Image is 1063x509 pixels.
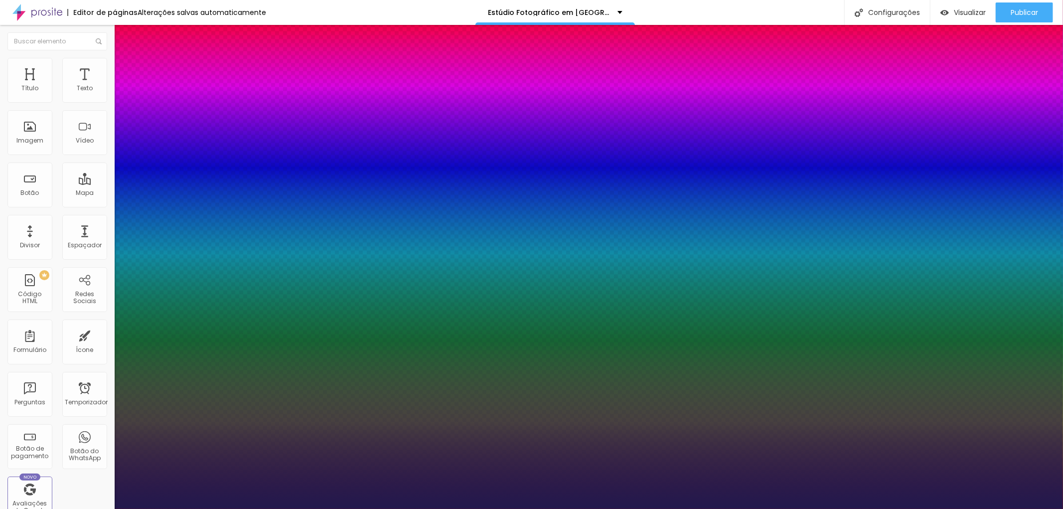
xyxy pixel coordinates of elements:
[11,444,49,460] font: Botão de pagamento
[73,7,138,17] font: Editor de páginas
[930,2,996,22] button: Visualizar
[954,7,986,17] font: Visualizar
[855,8,863,17] img: Ícone
[14,398,45,406] font: Perguntas
[1011,7,1038,17] font: Publicar
[68,241,102,249] font: Espaçador
[138,7,266,17] font: Alterações salvas automaticamente
[20,241,40,249] font: Divisor
[76,345,94,354] font: Ícone
[77,84,93,92] font: Texto
[69,447,101,462] font: Botão do WhatsApp
[16,136,43,145] font: Imagem
[18,290,42,305] font: Código HTML
[7,32,107,50] input: Buscar elemento
[940,8,949,17] img: view-1.svg
[996,2,1053,22] button: Publicar
[868,7,920,17] font: Configurações
[73,290,96,305] font: Redes Sociais
[23,474,37,480] font: Novo
[13,345,46,354] font: Formulário
[96,38,102,44] img: Ícone
[488,7,655,17] font: Estúdio Fotográfico em [GEOGRAPHIC_DATA]
[76,136,94,145] font: Vídeo
[21,188,39,197] font: Botão
[21,84,38,92] font: Título
[76,188,94,197] font: Mapa
[65,398,108,406] font: Temporizador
